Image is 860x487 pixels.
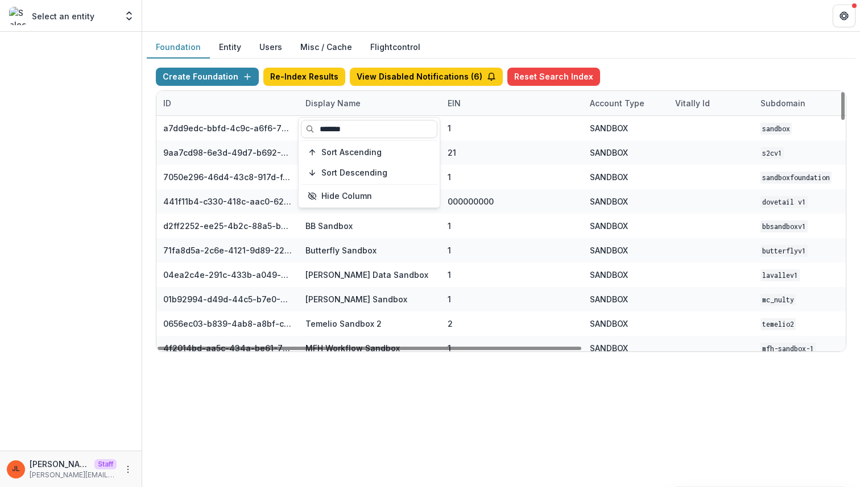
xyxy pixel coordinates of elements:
[301,187,437,205] button: Hide Column
[94,459,117,469] p: Staff
[163,244,292,256] div: 71fa8d5a-2c6e-4121-9d89-227f5bca9ad2
[30,470,117,480] p: [PERSON_NAME][EMAIL_ADDRESS][DOMAIN_NAME]
[156,97,178,109] div: ID
[30,458,90,470] p: [PERSON_NAME]
[507,68,600,86] button: Reset Search Index
[448,147,456,159] div: 21
[121,5,137,27] button: Open entity switcher
[590,269,628,281] div: SANDBOX
[833,5,855,27] button: Get Help
[121,463,135,476] button: More
[590,318,628,330] div: SANDBOX
[32,10,94,22] p: Select an entity
[448,171,451,183] div: 1
[590,220,628,232] div: SANDBOX
[291,36,361,59] button: Misc / Cache
[448,318,453,330] div: 2
[448,220,451,232] div: 1
[760,147,784,159] code: s2cv1
[163,195,292,207] div: 441f11b4-c330-418c-aac0-620e4d9f4f42
[590,195,628,207] div: SANDBOX
[250,36,291,59] button: Users
[163,269,292,281] div: 04ea2c4e-291c-433b-a049-ea47736b7ea3
[370,41,420,53] a: Flightcontrol
[448,244,451,256] div: 1
[448,342,451,354] div: 1
[583,91,668,115] div: Account Type
[448,195,494,207] div: 000000000
[321,168,387,178] span: Sort Descending
[301,164,437,182] button: Sort Descending
[305,220,353,232] div: BB Sandbox
[590,342,628,354] div: SANDBOX
[590,244,628,256] div: SANDBOX
[305,293,407,305] div: [PERSON_NAME] Sandbox
[760,269,800,281] code: Lavallev1
[305,244,377,256] div: Butterfly Sandbox
[760,318,796,330] code: temelio2
[163,318,292,330] div: 0656ec03-b839-4ab8-a8bf-ca5bcf795dc2
[754,91,839,115] div: Subdomain
[163,293,292,305] div: 01b92994-d49d-44c5-b7e0-5cbb4cfbc02a
[305,318,382,330] div: Temelio Sandbox 2
[305,269,428,281] div: [PERSON_NAME] Data Sandbox
[147,36,210,59] button: Foundation
[12,465,20,473] div: Jeanne Locker
[299,97,367,109] div: Display Name
[163,171,292,183] div: 7050e296-46d4-43c8-917d-f4b325321559
[156,91,299,115] div: ID
[448,293,451,305] div: 1
[163,342,292,354] div: 4f2014bd-aa5c-434a-be61-78b398fa61bc
[760,220,808,232] code: bbsandboxv1
[590,293,628,305] div: SANDBOX
[163,122,292,134] div: a7dd9edc-bbfd-4c9c-a6f6-76d0743bf1cd
[760,343,816,355] code: mfh-sandbox-1
[301,143,437,161] button: Sort Ascending
[668,91,754,115] div: Vitally Id
[590,122,628,134] div: SANDBOX
[760,172,832,184] code: sandboxfoundation
[441,91,583,115] div: EIN
[448,269,451,281] div: 1
[350,68,503,86] button: View Disabled Notifications (6)
[210,36,250,59] button: Entity
[163,147,292,159] div: 9aa7cd98-6e3d-49d7-b692-3e5f3d1facd4
[583,97,651,109] div: Account Type
[321,148,382,157] span: Sort Ascending
[590,147,628,159] div: SANDBOX
[299,91,441,115] div: Display Name
[760,245,808,257] code: butterflyv1
[668,97,717,109] div: Vitally Id
[305,342,400,354] div: MFH Workflow Sandbox
[9,7,27,25] img: Select an entity
[760,123,792,135] code: sandbox
[760,294,796,306] code: mc_nulty
[156,68,259,86] button: Create Foundation
[590,171,628,183] div: SANDBOX
[441,97,468,109] div: EIN
[263,68,345,86] button: Re-Index Results
[760,196,808,208] code: Dovetail V1
[754,97,812,109] div: Subdomain
[448,122,451,134] div: 1
[163,220,292,232] div: d2ff2252-ee25-4b2c-88a5-bb7ea9fbfcd0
